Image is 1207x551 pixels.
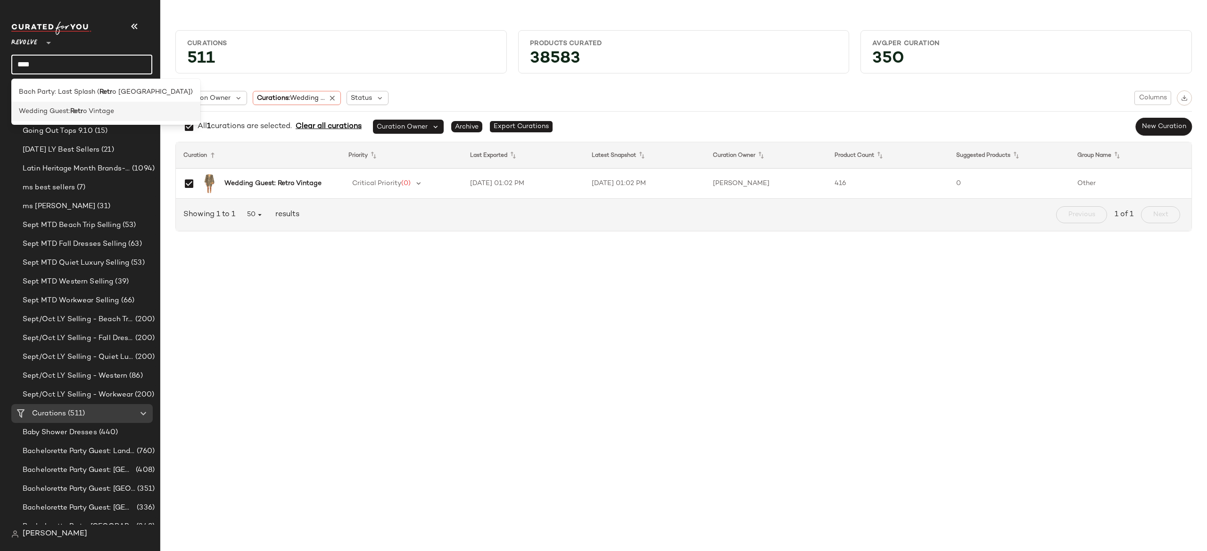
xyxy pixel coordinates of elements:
[119,295,135,306] span: (66)
[1181,95,1188,101] img: svg%3e
[99,145,114,155] span: (21)
[705,169,827,199] td: [PERSON_NAME]
[351,93,372,103] span: Status
[1136,118,1192,136] button: New Curation
[23,239,126,250] span: Sept MTD Fall Dresses Selling
[200,174,219,193] img: MISA-WD871_V1.jpg
[23,295,119,306] span: Sept MTD Workwear Selling
[247,211,264,219] span: 50
[257,93,325,103] span: Curations:
[463,169,584,199] td: [DATE] 01:02 PM
[522,52,845,69] div: 38583
[198,121,292,132] div: All curations are selected.
[23,465,134,476] span: Bachelorette Party Guest: [GEOGRAPHIC_DATA]
[134,465,155,476] span: (408)
[23,314,133,325] span: Sept/Oct LY Selling - Beach Trip
[180,52,503,69] div: 511
[207,122,211,130] span: 1
[19,106,70,116] span: Wedding Guest:
[99,87,112,97] b: Retr
[705,142,827,169] th: Curation Owner
[23,182,75,193] span: ms best sellers
[23,126,93,137] span: Going Out Tops 9.10
[23,333,133,344] span: Sept/Oct LY Selling - Fall Dresses
[1070,142,1191,169] th: Group Name
[23,220,121,231] span: Sept MTD Beach Trip Selling
[23,521,134,532] span: Bachelorette Party: [GEOGRAPHIC_DATA]
[113,276,129,287] span: (39)
[949,169,1070,199] td: 0
[70,106,83,116] b: Retr
[872,39,1180,48] div: Avg.per Curation
[463,142,584,169] th: Last Exported
[187,39,495,48] div: Curations
[530,39,838,48] div: Products Curated
[133,333,155,344] span: (200)
[133,314,155,325] span: (200)
[23,371,127,381] span: Sept/Oct LY Selling - Western
[130,163,155,174] span: (1094)
[23,276,113,287] span: Sept MTD Western Selling
[93,126,108,137] span: (15)
[949,142,1070,169] th: Suggested Products
[239,206,272,223] button: 50
[135,446,155,457] span: (760)
[584,169,706,199] td: [DATE] 01:02 PM
[23,258,129,268] span: Sept MTD Quiet Luxury Selling
[1070,169,1191,199] td: Other
[23,352,133,363] span: Sept/Oct LY Selling - Quiet Luxe
[23,145,99,155] span: [DATE] LY Best Sellers
[290,95,325,102] span: Wedding ...
[827,142,949,169] th: Product Count
[584,142,706,169] th: Latest Snapshot
[75,182,85,193] span: (7)
[11,22,91,35] img: cfy_white_logo.C9jOOHJF.svg
[121,220,136,231] span: (53)
[272,209,299,220] span: results
[1139,94,1167,102] span: Columns
[1134,91,1171,105] button: Columns
[352,180,401,187] span: Critical Priority
[23,163,130,174] span: Latin Heritage Month Brands- DO NOT DELETE
[112,87,193,97] span: o [GEOGRAPHIC_DATA])
[135,484,155,494] span: (351)
[133,352,155,363] span: (200)
[23,484,135,494] span: Bachelorette Party Guest: [GEOGRAPHIC_DATA]
[95,201,110,212] span: (31)
[126,239,142,250] span: (63)
[341,142,463,169] th: Priority
[129,258,145,268] span: (53)
[401,180,411,187] span: (0)
[23,389,133,400] span: Sept/Oct LY Selling - Workwear
[127,371,143,381] span: (86)
[224,178,322,188] b: Wedding Guest: Retro Vintage
[1141,123,1186,130] span: New Curation
[451,121,482,132] span: Archive
[23,446,135,457] span: Bachelorette Party Guest: Landing Page
[23,201,95,212] span: ms [PERSON_NAME]
[134,521,155,532] span: (348)
[377,122,428,132] span: Curation Owner
[32,408,66,419] span: Curations
[135,502,155,513] span: (336)
[865,52,1188,69] div: 350
[66,408,85,419] span: (511)
[133,389,154,400] span: (200)
[176,142,341,169] th: Curation
[11,32,37,49] span: Revolve
[23,502,135,513] span: Bachelorette Party Guest: [GEOGRAPHIC_DATA]
[19,87,99,97] span: Bach Party: Last Splash (
[83,106,114,116] span: o Vintage
[1115,209,1133,220] span: 1 of 1
[183,209,239,220] span: Showing 1 to 1
[490,121,553,132] span: Export Curations
[292,121,362,132] span: Clear all curations
[23,427,97,438] span: Baby Shower Dresses
[23,528,87,540] span: [PERSON_NAME]
[180,93,231,103] span: Curation Owner
[827,169,949,199] td: 416
[11,530,19,538] img: svg%3e
[97,427,118,438] span: (440)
